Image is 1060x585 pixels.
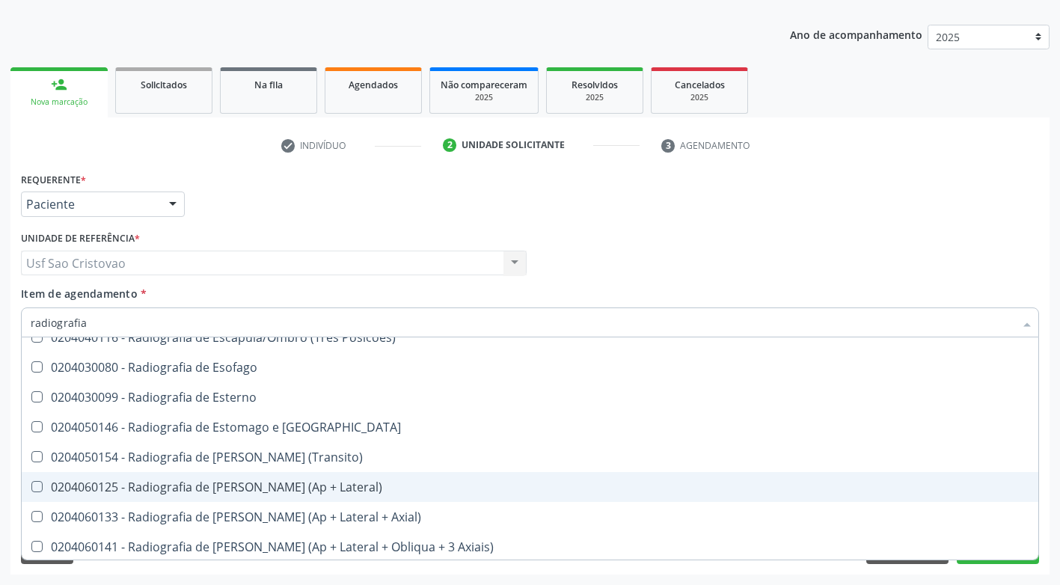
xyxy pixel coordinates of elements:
input: Buscar por procedimentos [31,307,1014,337]
div: 2025 [662,92,737,103]
div: 0204060133 - Radiografia de [PERSON_NAME] (Ap + Lateral + Axial) [31,511,1029,523]
span: Resolvidos [572,79,618,91]
div: 0204050154 - Radiografia de [PERSON_NAME] (Transito) [31,451,1029,463]
div: person_add [51,76,67,93]
div: 0204040116 - Radiografia de Escapula/Ombro (Tres Posicoes) [31,331,1029,343]
div: 2025 [441,92,527,103]
label: Unidade de referência [21,227,140,251]
div: 2025 [557,92,632,103]
p: Ano de acompanhamento [790,25,922,43]
span: Agendados [349,79,398,91]
div: 0204030080 - Radiografia de Esofago [31,361,1029,373]
span: Na fila [254,79,283,91]
div: 0204030099 - Radiografia de Esterno [31,391,1029,403]
span: Solicitados [141,79,187,91]
span: Paciente [26,197,154,212]
label: Requerente [21,168,86,192]
div: 0204060141 - Radiografia de [PERSON_NAME] (Ap + Lateral + Obliqua + 3 Axiais) [31,541,1029,553]
div: 2 [443,138,456,152]
div: 0204050146 - Radiografia de Estomago e [GEOGRAPHIC_DATA] [31,421,1029,433]
div: Nova marcação [21,97,97,108]
span: Não compareceram [441,79,527,91]
span: Item de agendamento [21,287,138,301]
span: Cancelados [675,79,725,91]
div: 0204060125 - Radiografia de [PERSON_NAME] (Ap + Lateral) [31,481,1029,493]
div: Unidade solicitante [462,138,565,152]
